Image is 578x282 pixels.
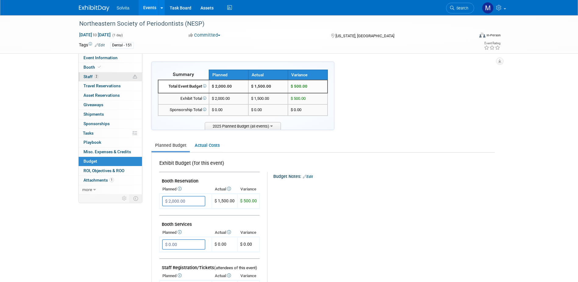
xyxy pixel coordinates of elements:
td: Booth Services [159,215,260,229]
th: Variance [237,228,260,237]
span: Giveaways [83,102,103,107]
i: Booth reservation complete [98,65,101,69]
div: Exhibit Budget (for this event) [159,160,257,170]
span: $ 0.00 [212,107,222,112]
span: $ 2,000.00 [212,84,232,89]
a: Search [446,3,474,13]
td: $ 1,500.00 [248,93,288,104]
a: Shipments [79,110,142,119]
a: Event Information [79,53,142,63]
td: Personalize Event Tab Strip [119,194,130,202]
div: Budget Notes: [273,172,494,180]
span: $ 2,000.00 [212,96,230,101]
a: Travel Reservations [79,81,142,91]
span: Booth [83,65,102,70]
a: Edit [95,43,105,47]
span: Travel Reservations [83,83,121,88]
td: $ 1,500.00 [248,80,288,93]
span: Tasks [83,131,94,136]
td: Booth Reservation [159,172,260,185]
span: Misc. Expenses & Credits [83,149,131,154]
div: Total Event Budget [161,84,206,89]
a: Asset Reservations [79,91,142,100]
div: Exhibit Total [161,96,206,102]
span: $ 500.00 [291,96,306,101]
div: Event Rating [484,42,500,45]
a: Edit [303,175,313,179]
th: Actual [248,70,288,80]
span: Event Information [83,55,118,60]
a: more [79,185,142,194]
div: Event Format [438,32,501,41]
span: Asset Reservations [83,93,120,98]
td: Toggle Event Tabs [129,194,142,202]
div: Sponsorship Total [161,107,206,113]
th: Variance [237,185,260,193]
th: Variance [288,70,328,80]
th: Planned [209,70,249,80]
span: Playbook [83,140,101,145]
span: more [82,187,92,192]
a: Misc. Expenses & Credits [79,147,142,157]
span: (attendees of this event) [214,266,257,270]
img: Matthew Burns [482,2,494,14]
th: Variance [237,272,260,280]
span: $ 0.00 [240,242,252,247]
a: Planned Budget [151,140,190,151]
div: Dental - 151 [110,42,134,49]
th: Actual [212,272,237,280]
a: ROI, Objectives & ROO [79,166,142,175]
a: Staff2 [79,72,142,81]
span: $ 500.00 [291,84,307,89]
th: Actual [212,228,237,237]
th: Planned [159,228,212,237]
span: Solvita [117,5,129,10]
th: Actual [212,185,237,193]
span: $ 1,500.00 [215,198,235,203]
span: Attachments [83,178,114,183]
img: ExhibitDay [79,5,109,11]
img: Format-Inperson.png [479,33,485,38]
td: $ 0.00 [248,104,288,116]
span: $ 500.00 [240,198,257,203]
div: In-Person [486,33,501,38]
span: 1 [109,178,114,182]
a: Budget [79,157,142,166]
td: $ 0.00 [212,237,237,252]
th: Planned [159,272,212,280]
span: $ 0.00 [291,107,301,112]
a: Giveaways [79,100,142,110]
th: Planned [159,185,212,193]
a: Booth [79,63,142,72]
span: 2025 Planned Budget (all events) [205,122,281,130]
span: to [92,32,98,37]
span: Shipments [83,112,104,117]
a: Sponsorships [79,119,142,128]
td: Staff Registration/Tickets [159,259,260,272]
span: Potential Scheduling Conflict -- at least one attendee is tagged in another overlapping event. [133,74,137,80]
div: Northeastern Society of Periodontists (NESP) [77,18,465,29]
td: Tags [79,42,105,49]
a: Attachments1 [79,176,142,185]
span: Budget [83,159,97,164]
a: Actual Costs [191,140,223,151]
a: Playbook [79,138,142,147]
span: Staff [83,74,99,79]
span: [DATE] [DATE] [79,32,111,38]
span: Summary [173,71,194,77]
span: 2 [94,74,99,79]
span: (1 day) [112,33,123,37]
span: ROI, Objectives & ROO [83,168,124,173]
a: Tasks [79,129,142,138]
span: Search [454,6,468,10]
button: Committed [186,32,223,38]
span: [US_STATE], [GEOGRAPHIC_DATA] [335,34,394,38]
span: Sponsorships [83,121,110,126]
